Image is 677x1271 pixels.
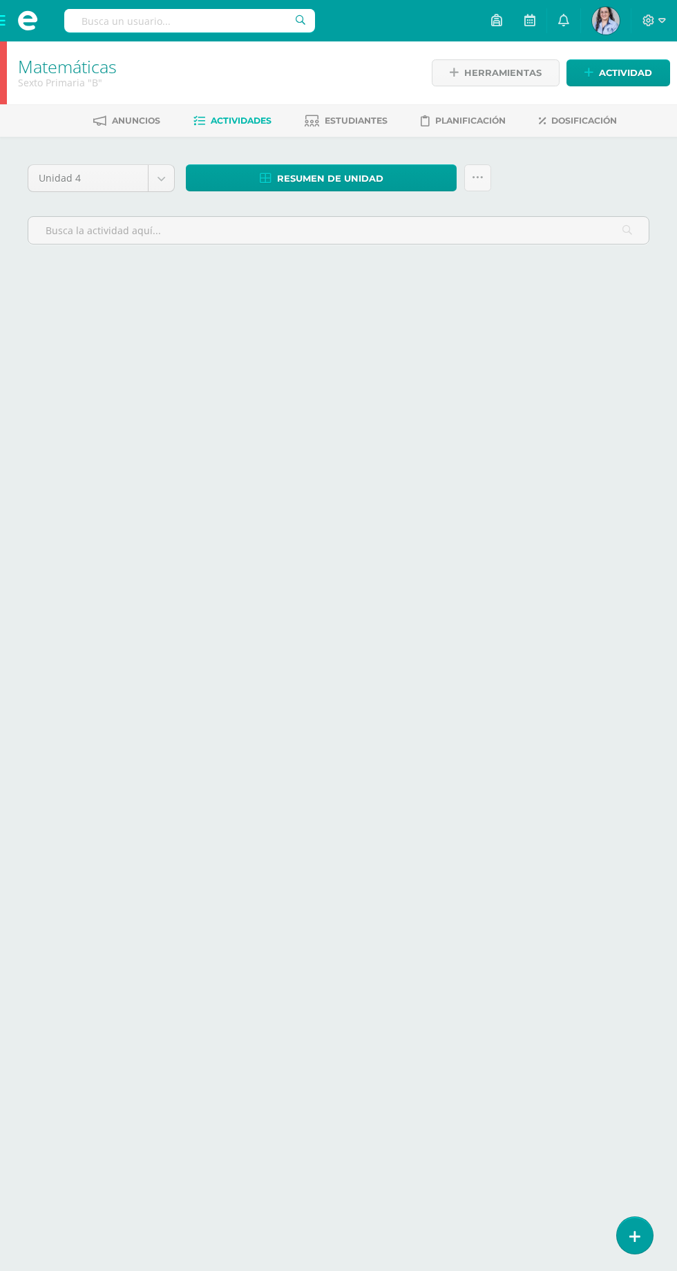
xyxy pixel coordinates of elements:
a: Unidad 4 [28,165,174,191]
a: Herramientas [432,59,560,86]
span: Unidad 4 [39,165,137,191]
div: Sexto Primaria 'B' [18,76,414,89]
a: Actividades [193,110,271,132]
input: Busca un usuario... [64,9,315,32]
a: Matemáticas [18,55,117,78]
span: Resumen de unidad [277,166,383,191]
a: Planificación [421,110,506,132]
span: Herramientas [464,60,542,86]
a: Actividad [566,59,670,86]
span: Dosificación [551,115,617,126]
span: Actividad [599,60,652,86]
span: Actividades [211,115,271,126]
input: Busca la actividad aquí... [28,217,649,244]
a: Resumen de unidad [186,164,457,191]
a: Dosificación [539,110,617,132]
span: Estudiantes [325,115,388,126]
img: 6b2a22d55b414d4f55c89939e02c2f09.png [592,7,620,35]
h1: Matemáticas [18,57,414,76]
a: Anuncios [93,110,160,132]
a: Estudiantes [305,110,388,132]
span: Anuncios [112,115,160,126]
span: Planificación [435,115,506,126]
